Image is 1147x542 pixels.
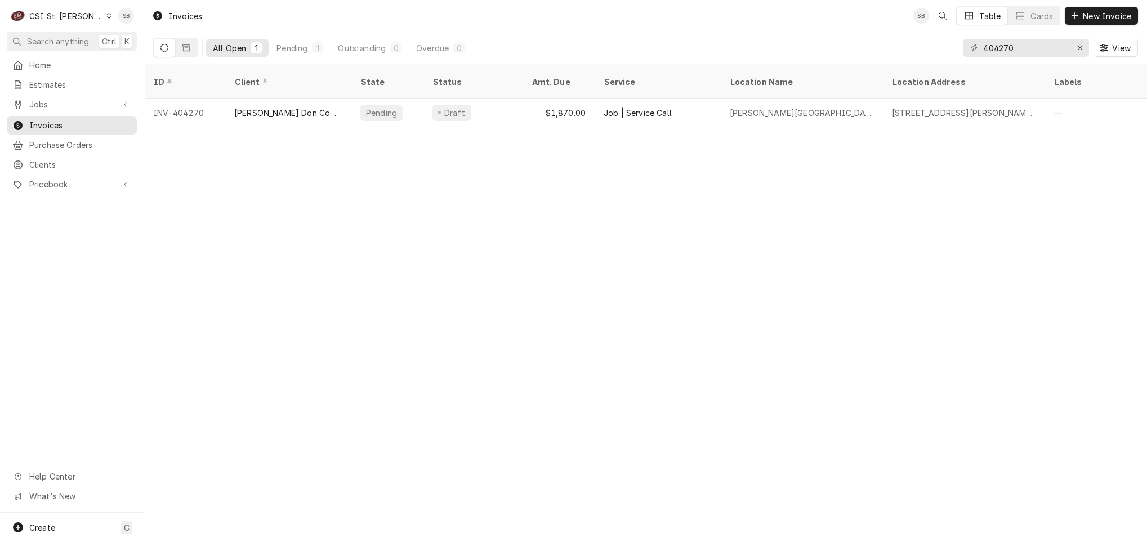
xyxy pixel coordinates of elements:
div: 0 [456,42,462,54]
button: Erase input [1071,39,1089,57]
div: Client [234,76,340,88]
span: Estimates [29,79,131,91]
span: Invoices [29,119,131,131]
div: Location Name [730,76,872,88]
button: Search anythingCtrlK [7,32,137,51]
a: Invoices [7,116,137,135]
div: CSI St. Louis's Avatar [10,8,26,24]
a: Go to Jobs [7,95,137,114]
div: [PERSON_NAME][GEOGRAPHIC_DATA] [730,107,874,119]
div: INV-404270 [144,99,225,126]
span: What's New [29,490,130,502]
span: Clients [29,159,131,171]
div: $1,870.00 [523,99,595,126]
a: Go to Help Center [7,467,137,486]
div: C [10,8,26,24]
a: Purchase Orders [7,136,137,154]
div: Overdue [416,42,449,54]
a: Clients [7,155,137,174]
button: View [1094,39,1138,57]
div: Outstanding [338,42,386,54]
div: [PERSON_NAME] Don Company [234,107,342,119]
div: [STREET_ADDRESS][PERSON_NAME][PERSON_NAME] [892,107,1036,119]
div: SB [913,8,929,24]
div: 0 [392,42,399,54]
div: CSI St. [PERSON_NAME] [29,10,102,22]
div: Draft [443,107,467,119]
input: Keyword search [983,39,1068,57]
div: SB [118,8,134,24]
span: Home [29,59,131,71]
span: Create [29,523,55,532]
a: Home [7,56,137,74]
div: ID [153,76,214,88]
span: Pricebook [29,178,114,190]
div: Job | Service Call [604,107,672,119]
span: K [124,35,130,47]
a: Go to Pricebook [7,175,137,194]
span: Jobs [29,98,114,110]
div: Shayla Bell's Avatar [118,8,134,24]
button: New Invoice [1065,7,1138,25]
div: Pending [276,42,307,54]
span: C [124,522,130,534]
div: State [360,76,414,88]
span: Ctrl [102,35,117,47]
div: Shayla Bell's Avatar [913,8,929,24]
button: Open search [934,7,952,25]
span: Help Center [29,471,130,482]
a: Estimates [7,75,137,94]
div: Location Address [892,76,1034,88]
span: View [1110,42,1133,54]
span: New Invoice [1081,10,1133,22]
div: Amt. Due [532,76,583,88]
div: All Open [213,42,246,54]
div: Service [604,76,709,88]
span: Purchase Orders [29,139,131,151]
a: Go to What's New [7,487,137,505]
div: Status [432,76,511,88]
div: Pending [365,107,398,119]
div: Table [979,10,1001,22]
div: 1 [314,42,321,54]
div: Cards [1030,10,1053,22]
span: Search anything [27,35,89,47]
div: 1 [253,42,260,54]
